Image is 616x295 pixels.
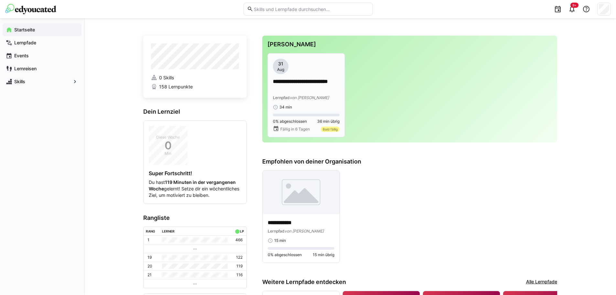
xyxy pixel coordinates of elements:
[149,179,241,199] p: Du hast gelernt! Setze dir ein wöchentliches Ziel, um motiviert zu bleiben.
[236,255,243,260] p: 122
[268,252,302,257] span: 0% abgeschlossen
[279,105,292,110] span: 34 min
[262,278,346,286] h3: Weitere Lernpfade entdecken
[149,170,241,176] h4: Super Fortschritt!
[280,127,310,132] span: Fällig in 6 Tagen
[572,3,577,7] span: 9+
[313,252,334,257] span: 15 min übrig
[262,158,557,165] h3: Empfohlen von deiner Organisation
[285,229,324,233] span: von [PERSON_NAME]
[147,264,152,269] p: 20
[526,278,557,286] a: Alle Lernpfade
[290,95,329,100] span: von [PERSON_NAME]
[143,108,247,115] h3: Dein Lernziel
[240,229,244,233] div: LP
[146,229,155,233] div: Rang
[147,255,152,260] p: 19
[278,61,283,67] span: 31
[236,264,243,269] p: 119
[321,127,340,132] div: Bald fällig
[277,67,284,72] span: Aug
[159,84,193,90] span: 158 Lernpunkte
[273,95,290,100] span: Lernpfad
[273,119,307,124] span: 0% abgeschlossen
[143,214,247,221] h3: Rangliste
[159,74,174,81] span: 0 Skills
[151,74,239,81] a: 0 Skills
[147,237,149,243] p: 1
[253,6,369,12] input: Skills und Lernpfade durchsuchen…
[235,237,243,243] p: 466
[274,238,286,243] span: 15 min
[236,272,243,278] p: 116
[317,119,340,124] span: 36 min übrig
[147,272,152,278] p: 21
[149,179,236,191] strong: 119 Minuten in der vergangenen Woche
[267,41,552,48] h3: [PERSON_NAME]
[162,229,175,233] div: Lerner
[268,229,285,233] span: Lernpfad
[263,171,340,214] img: image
